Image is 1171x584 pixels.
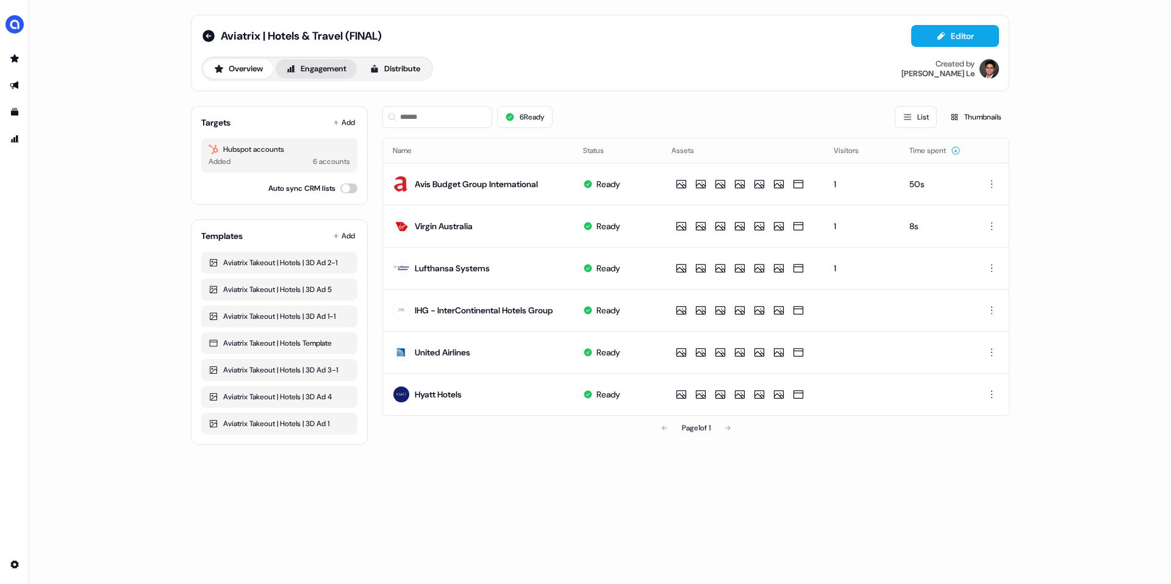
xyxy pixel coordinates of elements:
[583,140,618,162] button: Status
[936,59,975,69] div: Created by
[596,304,620,316] div: Ready
[415,178,538,190] div: Avis Budget Group International
[911,31,999,44] a: Editor
[596,388,620,401] div: Ready
[209,337,350,349] div: Aviatrix Takeout | Hotels Template
[834,178,890,190] div: 1
[359,59,431,79] button: Distribute
[209,391,350,403] div: Aviatrix Takeout | Hotels | 3D Ad 4
[901,69,975,79] div: [PERSON_NAME] Le
[682,422,711,434] div: Page 1 of 1
[5,76,24,95] a: Go to outbound experience
[415,220,473,232] div: Virgin Australia
[909,178,963,190] div: 50s
[662,138,824,163] th: Assets
[331,227,357,244] button: Add
[497,106,553,128] button: 6Ready
[415,304,553,316] div: IHG - InterContinental Hotels Group
[209,364,350,376] div: Aviatrix Takeout | Hotels | 3D Ad 3-1
[201,116,231,129] div: Targets
[911,25,999,47] button: Editor
[5,49,24,68] a: Go to prospects
[909,140,961,162] button: Time spent
[209,257,350,269] div: Aviatrix Takeout | Hotels | 3D Ad 2-1
[596,262,620,274] div: Ready
[209,283,350,296] div: Aviatrix Takeout | Hotels | 3D Ad 5
[5,129,24,149] a: Go to attribution
[204,59,273,79] button: Overview
[909,220,963,232] div: 8s
[942,106,1009,128] button: Thumbnails
[415,388,462,401] div: Hyatt Hotels
[209,310,350,322] div: Aviatrix Takeout | Hotels | 3D Ad 1-1
[596,220,620,232] div: Ready
[221,29,382,43] span: Aviatrix | Hotels & Travel (FINAL)
[415,346,470,358] div: United Airlines
[393,140,426,162] button: Name
[895,106,937,128] button: List
[834,262,890,274] div: 1
[209,143,350,155] div: Hubspot accounts
[201,230,243,242] div: Templates
[209,418,350,430] div: Aviatrix Takeout | Hotels | 3D Ad 1
[979,59,999,79] img: Hugh
[268,182,335,194] label: Auto sync CRM lists
[415,262,490,274] div: Lufthansa Systems
[313,155,350,168] div: 6 accounts
[276,59,357,79] button: Engagement
[5,102,24,122] a: Go to templates
[331,114,357,131] button: Add
[596,178,620,190] div: Ready
[209,155,231,168] div: Added
[834,220,890,232] div: 1
[834,140,873,162] button: Visitors
[5,555,24,574] a: Go to integrations
[596,346,620,358] div: Ready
